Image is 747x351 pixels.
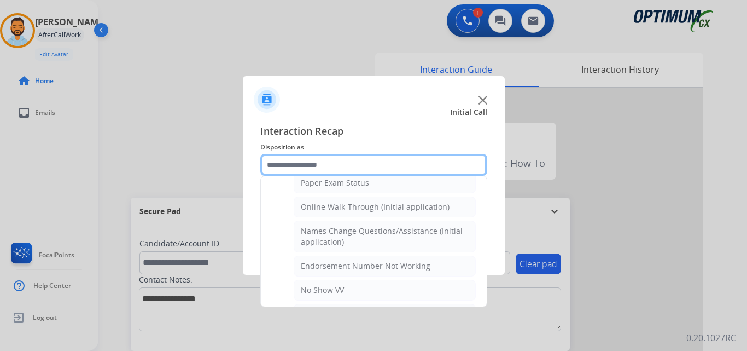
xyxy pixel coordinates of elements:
p: 0.20.1027RC [686,331,736,344]
div: Online Walk-Through (Initial application) [301,202,450,212]
div: Endorsement Number Not Working [301,261,430,272]
img: contactIcon [254,87,280,113]
div: Names Change Questions/Assistance (Initial application) [301,226,469,248]
div: Paper Exam Status [301,177,369,188]
span: Disposition as [260,141,487,154]
span: Initial Call [450,107,487,118]
span: Interaction Recap [260,123,487,141]
div: No Show VV [301,285,344,296]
